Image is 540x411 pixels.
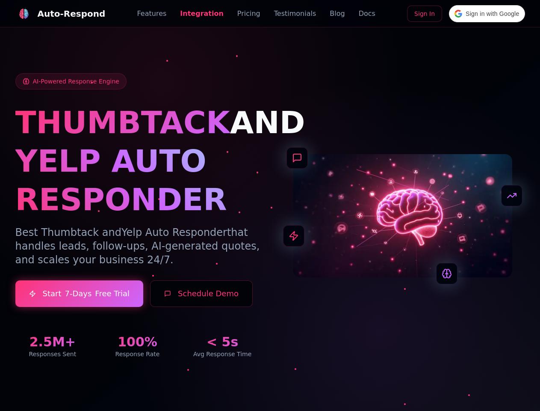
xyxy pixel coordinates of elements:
[15,280,144,307] a: Start7-DaysFree Trial
[15,350,90,358] div: Responses Sent
[121,226,227,238] span: Yelp Auto Responder
[185,350,260,358] div: Avg Response Time
[449,5,525,22] div: Sign in with Google
[180,9,224,19] a: Integration
[185,334,260,350] div: < 5s
[15,142,260,219] h1: YELP AUTO RESPONDER
[359,9,375,19] a: Docs
[274,9,316,19] a: Testimonials
[18,9,29,19] img: logo.svg
[15,104,230,140] span: THUMBTACK
[33,77,119,86] span: AI-Powered Response Engine
[466,9,519,18] span: Sign in with Google
[15,5,106,22] a: Auto-Respond
[407,6,442,22] a: Sign In
[150,280,253,307] button: Schedule Demo
[230,104,305,140] span: AND
[100,334,175,350] div: 100%
[100,350,175,358] div: Response Rate
[15,226,260,267] p: Best Thumbtack and that handles leads, follow-ups, AI-generated quotes, and scales your business ...
[65,288,91,300] span: 7-Days
[293,154,512,277] img: AI Neural Network Brain
[15,334,90,350] div: 2.5M+
[237,9,260,19] a: Pricing
[38,8,106,20] div: Auto-Respond
[137,9,167,19] a: Features
[330,9,345,19] a: Blog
